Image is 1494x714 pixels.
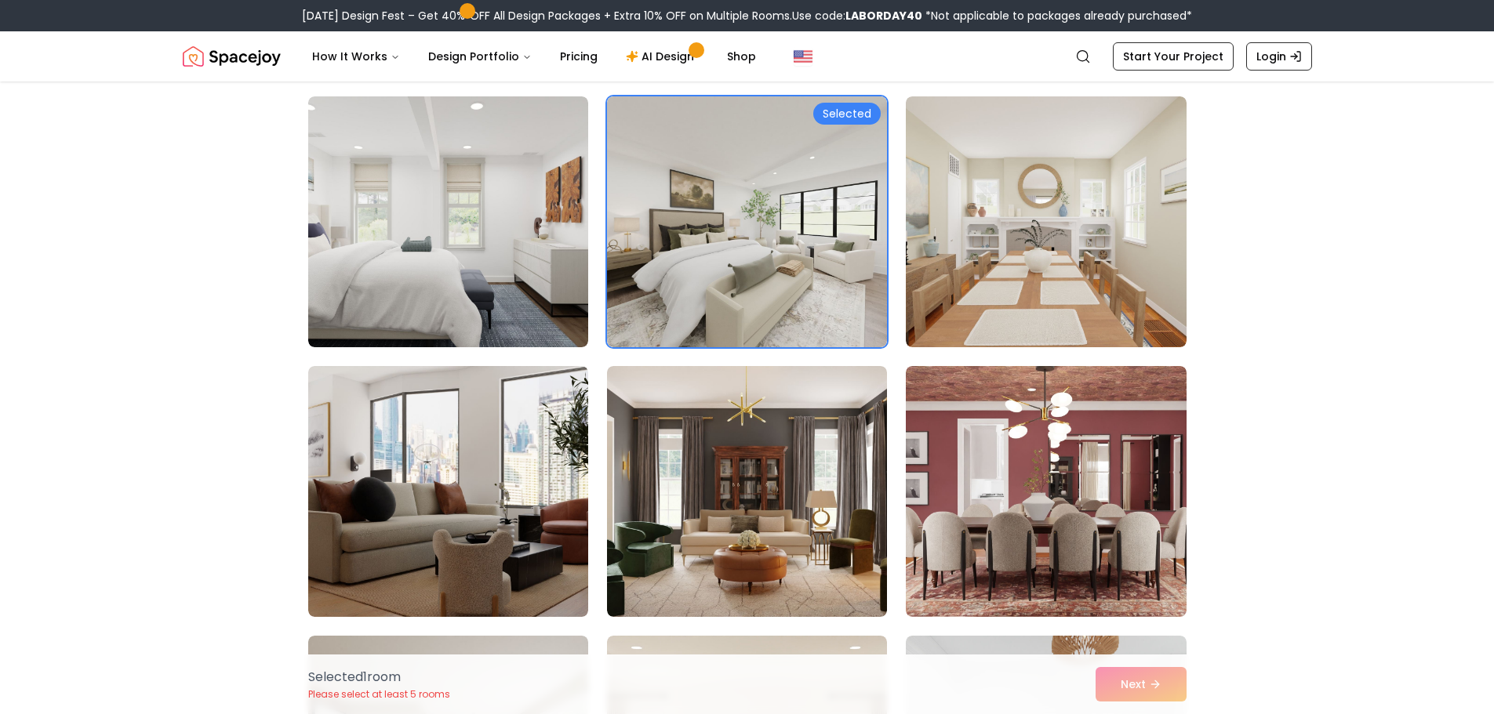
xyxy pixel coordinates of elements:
a: Spacejoy [183,41,281,72]
a: Start Your Project [1113,42,1234,71]
img: Room room-5 [607,366,887,617]
img: United States [794,47,812,66]
span: *Not applicable to packages already purchased* [922,8,1192,24]
b: LABORDAY40 [845,8,922,24]
img: Room room-1 [308,96,588,347]
a: Pricing [547,41,610,72]
a: Login [1246,42,1312,71]
a: AI Design [613,41,711,72]
button: Design Portfolio [416,41,544,72]
div: Selected [813,103,881,125]
img: Room room-3 [906,96,1186,347]
img: Room room-2 [607,96,887,347]
img: Room room-6 [906,366,1186,617]
a: Shop [714,41,769,72]
img: Room room-4 [308,366,588,617]
p: Please select at least 5 rooms [308,688,450,701]
img: Spacejoy Logo [183,41,281,72]
button: How It Works [300,41,413,72]
p: Selected 1 room [308,668,450,687]
div: [DATE] Design Fest – Get 40% OFF All Design Packages + Extra 10% OFF on Multiple Rooms. [302,8,1192,24]
nav: Global [183,31,1312,82]
nav: Main [300,41,769,72]
span: Use code: [792,8,922,24]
